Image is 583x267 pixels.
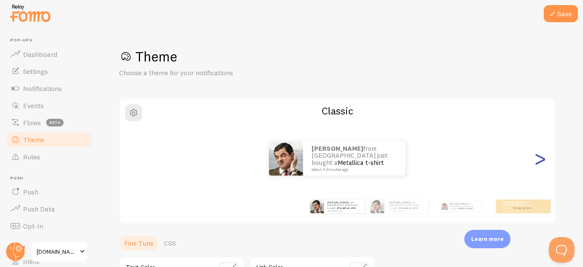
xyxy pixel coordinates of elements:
a: CSS [159,235,181,252]
a: Settings [5,63,93,80]
span: Theme [23,135,44,144]
img: Fomo [370,200,384,213]
strong: [PERSON_NAME] [389,201,410,204]
small: about 4 minutes ago [389,210,424,211]
img: Fomo [269,141,303,176]
p: from [GEOGRAPHIC_DATA] just bought a [327,201,361,211]
small: about 4 minutes ago [312,167,394,172]
span: Pop-ups [10,38,93,43]
h1: Theme [119,48,563,65]
span: Push Data [23,205,55,213]
a: Push [5,183,93,200]
p: Learn more [471,235,504,243]
strong: [PERSON_NAME] [312,144,363,153]
iframe: Help Scout Beacon - Open [549,237,574,263]
p: Choose a theme for your notifications [119,68,324,78]
span: Events [23,101,44,110]
span: Push [23,188,38,196]
div: Learn more [464,230,510,248]
span: Opt-In [23,222,43,230]
a: Theme [5,131,93,148]
span: Dashboard [23,50,57,59]
span: [DOMAIN_NAME] [37,246,77,257]
h2: Classic [120,104,555,117]
a: Push Data [5,200,93,217]
a: Metallica t-shirt [513,206,531,210]
a: Events [5,97,93,114]
a: Metallica t-shirt [399,206,418,210]
span: Flows [23,118,41,127]
span: beta [46,119,64,126]
p: from [GEOGRAPHIC_DATA] just bought a [449,202,478,211]
a: Opt-In [5,217,93,235]
strong: [PERSON_NAME] [327,201,348,204]
a: Metallica t-shirt [338,158,384,167]
p: from [GEOGRAPHIC_DATA] just bought a [503,201,537,211]
span: Inline [23,257,40,266]
small: about 4 minutes ago [503,210,536,211]
small: about 4 minutes ago [327,210,361,211]
span: Notifications [23,84,62,93]
p: from [GEOGRAPHIC_DATA] just bought a [312,145,397,172]
div: Next slide [535,128,545,189]
span: Push [10,176,93,181]
a: Fine Tune [119,235,159,252]
img: Fomo [310,200,324,213]
a: Metallica t-shirt [458,207,472,210]
p: from [GEOGRAPHIC_DATA] just bought a [389,201,425,211]
img: Fomo [441,203,448,210]
span: Rules [23,153,40,161]
a: Flows beta [5,114,93,131]
a: Rules [5,148,93,165]
a: Dashboard [5,46,93,63]
strong: [PERSON_NAME] [503,201,523,204]
a: Notifications [5,80,93,97]
a: [DOMAIN_NAME] [31,241,88,262]
img: fomo-relay-logo-orange.svg [9,2,52,24]
strong: [PERSON_NAME] [449,202,466,205]
a: Metallica t-shirt [338,206,356,210]
span: Settings [23,67,48,76]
